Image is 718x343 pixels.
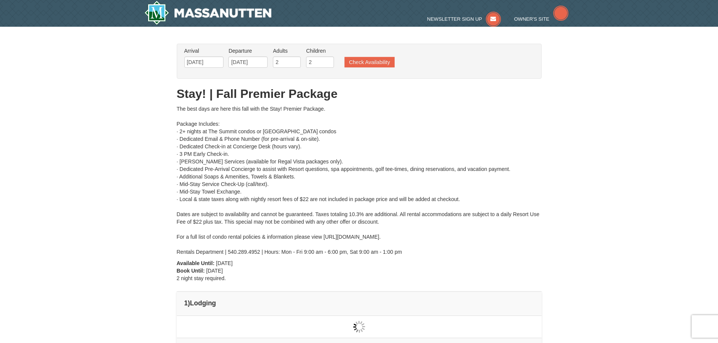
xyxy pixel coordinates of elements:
[427,16,482,22] span: Newsletter Sign Up
[273,47,301,55] label: Adults
[228,47,268,55] label: Departure
[184,47,224,55] label: Arrival
[144,1,272,25] a: Massanutten Resort
[514,16,568,22] a: Owner's Site
[206,268,223,274] span: [DATE]
[184,299,534,307] h4: 1 Lodging
[177,86,542,101] h1: Stay! | Fall Premier Package
[427,16,501,22] a: Newsletter Sign Up
[177,105,542,256] div: The best days are here this fall with the Stay! Premier Package. Package Includes: · 2+ nights at...
[144,1,272,25] img: Massanutten Resort Logo
[216,260,233,266] span: [DATE]
[514,16,550,22] span: Owner's Site
[177,268,205,274] strong: Book Until:
[188,299,190,307] span: )
[353,321,365,333] img: wait gif
[177,275,226,281] span: 2 night stay required.
[344,57,395,67] button: Check Availability
[177,260,215,266] strong: Available Until:
[306,47,334,55] label: Children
